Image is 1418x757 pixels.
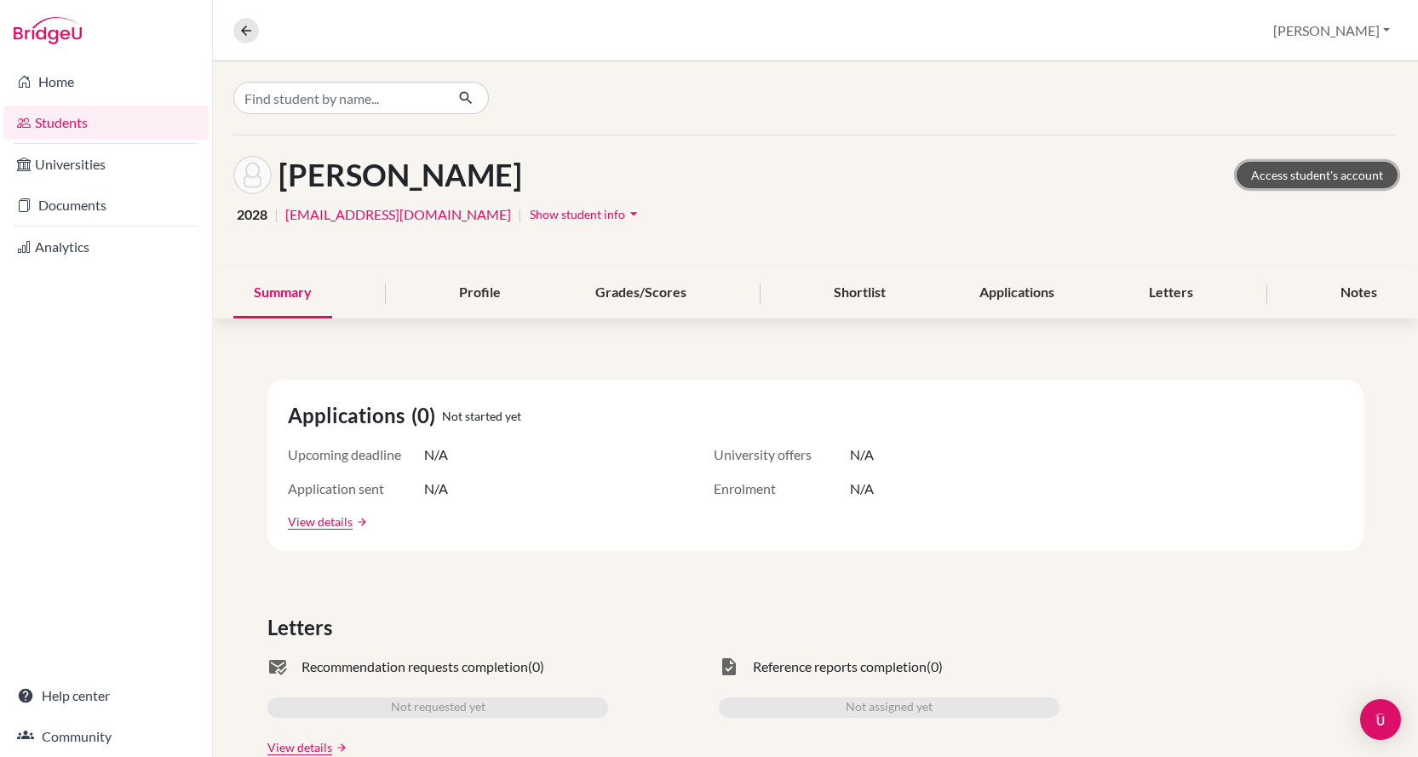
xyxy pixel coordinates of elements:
[1237,162,1398,188] a: Access student's account
[850,479,874,499] span: N/A
[1360,699,1401,740] div: Open Intercom Messenger
[846,697,933,718] span: Not assigned yet
[3,720,209,754] a: Community
[927,657,943,677] span: (0)
[274,204,278,225] span: |
[278,157,522,193] h1: [PERSON_NAME]
[575,268,707,318] div: Grades/Scores
[288,444,424,465] span: Upcoming deadline
[424,479,448,499] span: N/A
[233,156,272,194] img: Alejandro Sosa's avatar
[442,407,521,425] span: Not started yet
[233,268,332,318] div: Summary
[267,738,332,756] a: View details
[719,657,739,677] span: task
[353,516,368,528] a: arrow_forward
[753,657,927,677] span: Reference reports completion
[424,444,448,465] span: N/A
[3,106,209,140] a: Students
[267,612,339,643] span: Letters
[288,513,353,530] a: View details
[813,268,906,318] div: Shortlist
[1128,268,1214,318] div: Letters
[332,742,347,754] a: arrow_forward
[439,268,521,318] div: Profile
[3,230,209,264] a: Analytics
[288,400,411,431] span: Applications
[267,657,288,677] span: mark_email_read
[391,697,485,718] span: Not requested yet
[518,204,522,225] span: |
[530,207,625,221] span: Show student info
[3,188,209,222] a: Documents
[714,444,850,465] span: University offers
[237,204,267,225] span: 2028
[625,205,642,222] i: arrow_drop_down
[233,82,445,114] input: Find student by name...
[14,17,82,44] img: Bridge-U
[1320,268,1398,318] div: Notes
[288,479,424,499] span: Application sent
[301,657,528,677] span: Recommendation requests completion
[529,201,643,227] button: Show student infoarrow_drop_down
[528,657,544,677] span: (0)
[3,147,209,181] a: Universities
[3,65,209,99] a: Home
[3,679,209,713] a: Help center
[959,268,1075,318] div: Applications
[411,400,442,431] span: (0)
[714,479,850,499] span: Enrolment
[1266,14,1398,47] button: [PERSON_NAME]
[850,444,874,465] span: N/A
[285,204,511,225] a: [EMAIL_ADDRESS][DOMAIN_NAME]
